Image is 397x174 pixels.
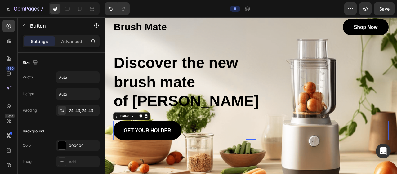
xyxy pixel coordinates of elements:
[303,2,361,23] a: Shop Now
[105,2,130,15] div: Undo/Redo
[11,45,203,119] h2: Rich Text Editor. Editing area: main
[5,114,15,118] div: Beta
[23,91,34,97] div: Height
[56,72,99,83] input: Auto
[374,2,395,15] button: Save
[6,66,15,71] div: 450
[11,46,202,118] p: Discover the new brush mate of [PERSON_NAME]
[69,108,98,114] div: 24, 43, 24, 43
[69,143,98,149] div: 000000
[41,5,43,12] p: 7
[24,139,84,149] div: Rich Text Editor. Editing area: main
[379,6,390,11] span: Save
[11,132,98,156] a: Rich Text Editor. Editing area: main
[23,143,32,148] div: Color
[56,88,99,100] input: Auto
[19,123,33,129] div: Button
[317,8,347,17] p: Shop Now
[2,2,46,15] button: 7
[30,22,83,29] p: Button
[23,59,39,67] div: Size
[69,159,98,165] div: Add...
[376,144,391,158] div: Open Intercom Messenger
[23,159,33,164] div: Image
[24,139,84,149] p: get your holder
[61,38,82,45] p: Advanced
[23,74,33,80] div: Width
[23,128,44,134] div: Background
[105,17,397,174] iframe: Design area
[23,108,37,113] div: Padding
[31,38,48,45] p: Settings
